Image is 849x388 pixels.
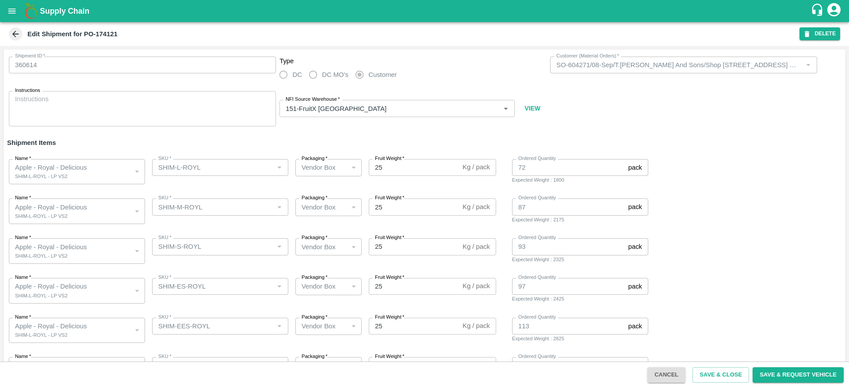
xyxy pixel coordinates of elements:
[375,274,404,281] label: Fruit Weight
[556,53,619,60] label: Customer (Material Orders)
[15,252,68,260] div: SHIM-L-ROYL - LP VS2
[2,1,22,21] button: open drawer
[692,367,749,383] button: Save & Close
[628,202,642,212] p: pack
[27,30,118,38] b: Edit Shipment for PO-174121
[512,255,648,263] div: Expected Weight : 2325
[512,198,625,215] input: 0.0
[369,278,459,295] input: 0.0
[518,234,556,241] label: Ordered Quantity
[15,321,87,331] p: Apple - Royal - Delicious
[15,242,87,252] p: Apple - Royal - Delicious
[512,357,625,374] input: 0.0
[322,70,348,80] span: DC MO's
[15,274,31,281] label: Name
[15,314,31,321] label: Name
[518,353,556,360] label: Ordered Quantity
[500,103,512,114] button: Open
[7,139,56,146] strong: Shipment Items
[155,162,271,173] input: SKU
[375,234,404,241] label: Fruit Weight
[518,155,556,162] label: Ordered Quantity
[518,274,556,281] label: Ordered Quantity
[15,331,68,339] div: SHIM-L-ROYL - LP VS2
[15,172,68,180] div: SHIM-L-ROYL - LP VS2
[15,202,87,212] p: Apple - Royal - Delicious
[375,155,404,162] label: Fruit Weight
[15,361,87,371] p: Apple - Royal - Delicious
[369,159,459,176] input: 0.0
[9,57,276,73] input: Shipment ID
[282,103,486,114] input: NFI Source Warehouse
[512,176,648,184] div: Expected Weight : 1800
[512,159,625,176] input: 0.0
[302,202,336,212] p: Vendor Box
[155,320,271,332] input: SKU
[512,295,648,303] div: Expected Weight : 2425
[302,361,336,371] p: Vendor Box
[302,353,328,360] label: Packaging
[15,194,31,202] label: Name
[369,357,459,374] input: 0.0
[628,321,642,331] p: pack
[628,242,642,251] p: pack
[512,318,625,335] input: 0.0
[512,216,648,224] div: Expected Weight : 2175
[15,53,45,60] label: Shipment ID
[368,70,397,80] span: Customer
[369,198,459,215] input: 0.0
[15,163,87,172] p: Apple - Royal - Delicious
[15,292,68,300] div: SHIM-L-ROYL - LP VS2
[158,155,171,162] label: SKU
[302,274,328,281] label: Packaging
[15,234,31,241] label: Name
[753,367,844,383] button: Save & Request Vehicle
[302,314,328,321] label: Packaging
[286,96,340,103] label: NFI Source Warehouse
[15,281,87,291] p: Apple - Royal - Delicious
[155,201,271,213] input: SKU
[155,241,271,252] input: SKU
[15,87,40,94] label: Instructions
[155,360,271,371] input: SKU
[40,5,811,17] a: Supply Chain
[158,194,171,202] label: SKU
[628,281,642,291] p: pack
[302,163,336,172] p: Vendor Box
[512,238,625,255] input: 0.0
[158,353,171,360] label: SKU
[512,335,648,342] div: Expected Weight : 2825
[826,2,842,20] div: account of current user
[302,234,328,241] label: Packaging
[302,155,328,162] label: Packaging
[518,194,556,202] label: Ordered Quantity
[158,234,171,241] label: SKU
[369,238,459,255] input: 0.0
[512,278,625,295] input: 0.0
[15,212,68,220] div: SHIM-L-ROYL - LP VS2
[292,70,302,80] span: DC
[158,274,171,281] label: SKU
[302,194,328,202] label: Packaging
[375,194,404,202] label: Fruit Weight
[628,361,642,371] p: pack
[518,314,556,321] label: Ordered Quantity
[628,163,642,172] p: pack
[40,7,89,15] b: Supply Chain
[15,353,31,360] label: Name
[553,59,800,71] input: Select Material Orders
[302,281,336,291] p: Vendor Box
[369,318,459,335] input: 0.0
[302,321,336,331] p: Vendor Box
[155,281,271,292] input: SKU
[15,155,31,162] label: Name
[22,2,40,20] img: logo
[799,27,840,40] button: DELETE
[375,314,404,321] label: Fruit Weight
[811,3,826,19] div: customer-support
[279,66,547,84] div: recipient_type
[158,314,171,321] label: SKU
[518,99,547,117] button: VIEW
[375,353,404,360] label: Fruit Weight
[279,57,294,66] legend: Type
